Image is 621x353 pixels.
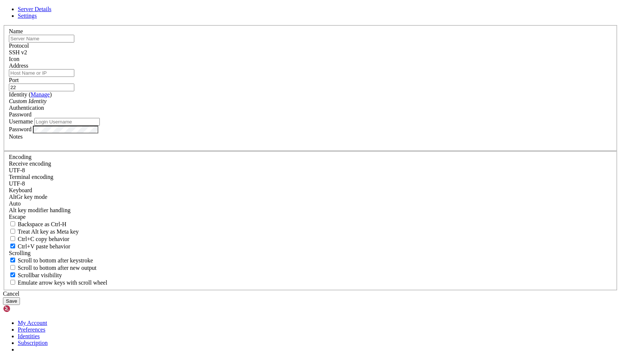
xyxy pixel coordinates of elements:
[9,49,27,55] span: SSH v2
[9,207,71,213] label: Controls how the Alt key is handled. Escape: Send an ESC prefix. 8-Bit: Add 128 to the typed char...
[9,126,31,132] label: Password
[9,187,32,193] label: Keyboard
[9,56,19,62] label: Icon
[9,35,74,43] input: Server Name
[9,167,612,174] div: UTF-8
[9,49,612,56] div: SSH v2
[18,257,93,264] span: Scroll to bottom after keystroke
[9,84,74,91] input: Port Number
[31,91,50,98] a: Manage
[9,98,47,104] i: Custom Identity
[9,43,29,49] label: Protocol
[9,194,47,200] label: Set the expected encoding for data received from the host. If the encodings do not match, visual ...
[9,118,33,125] label: Username
[9,257,93,264] label: Whether to scroll to the bottom on any keystroke.
[9,154,31,160] label: Encoding
[10,229,15,234] input: Treat Alt key as Meta key
[9,91,52,98] label: Identity
[10,236,15,241] input: Ctrl+C copy behavior
[9,221,67,227] label: If true, the backspace should send BS ('\x08', aka ^H). Otherwise the backspace key should send '...
[9,279,107,286] label: When using the alternative screen buffer, and DECCKM (Application Cursor Keys) is active, mouse w...
[10,244,15,248] input: Ctrl+V paste behavior
[9,69,74,77] input: Host Name or IP
[34,118,100,126] input: Login Username
[18,340,48,346] a: Subscription
[9,200,21,207] span: Auto
[3,305,45,312] img: Shellngn
[9,28,23,34] label: Name
[9,77,19,83] label: Port
[18,236,69,242] span: Ctrl+C copy behavior
[18,265,96,271] span: Scroll to bottom after new output
[9,180,612,187] div: UTF-8
[10,221,15,226] input: Backspace as Ctrl-H
[9,160,51,167] label: Set the expected encoding for data received from the host. If the encodings do not match, visual ...
[9,243,70,250] label: Ctrl+V pastes if true, sends ^V to host if false. Ctrl+Shift+V sends ^V to host if true, pastes i...
[3,291,618,297] div: Cancel
[9,111,31,118] span: Password
[10,265,15,270] input: Scroll to bottom after new output
[9,62,28,69] label: Address
[9,214,612,220] div: Escape
[3,297,20,305] button: Save
[9,105,44,111] label: Authentication
[18,13,37,19] a: Settings
[29,91,52,98] span: ( )
[18,6,51,12] a: Server Details
[18,243,70,250] span: Ctrl+V paste behavior
[9,98,612,105] div: Custom Identity
[18,221,67,227] span: Backspace as Ctrl-H
[10,280,15,285] input: Emulate arrow keys with scroll wheel
[18,333,40,339] a: Identities
[9,133,23,140] label: Notes
[9,228,79,235] label: Whether the Alt key acts as a Meta key or as a distinct Alt key.
[9,180,25,187] span: UTF-8
[18,272,62,278] span: Scrollbar visibility
[9,214,26,220] span: Escape
[10,258,15,262] input: Scroll to bottom after keystroke
[10,272,15,277] input: Scrollbar visibility
[9,272,62,278] label: The vertical scrollbar mode.
[9,111,612,118] div: Password
[9,174,53,180] label: The default terminal encoding. ISO-2022 enables character map translations (like graphics maps). ...
[18,326,45,333] a: Preferences
[9,167,25,173] span: UTF-8
[18,279,107,286] span: Emulate arrow keys with scroll wheel
[9,200,612,207] div: Auto
[18,320,47,326] a: My Account
[18,228,79,235] span: Treat Alt key as Meta key
[9,250,31,256] label: Scrolling
[9,265,96,271] label: Scroll to bottom after new output.
[9,236,69,242] label: Ctrl-C copies if true, send ^C to host if false. Ctrl-Shift-C sends ^C to host if true, copies if...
